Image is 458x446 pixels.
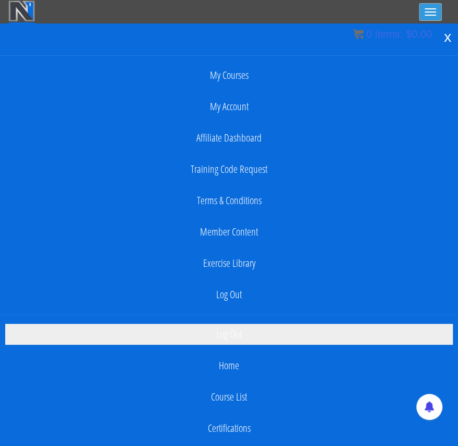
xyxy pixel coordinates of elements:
[353,28,432,40] a: 0 items: $0.00
[5,355,453,376] a: Home
[366,28,372,40] span: 0
[353,29,363,39] img: icon11.png
[5,190,453,211] a: Terms & Conditions
[5,65,453,86] a: My Courses
[5,159,453,180] a: Training Code Request
[5,127,453,148] a: Affiliate Dashboard
[5,386,453,407] a: Course List
[5,221,453,242] a: Member Content
[437,26,458,48] div: x
[5,418,453,439] a: Certifications
[5,253,453,274] a: Exercise Library
[8,1,35,27] img: n1-education
[5,324,453,345] a: Log Out
[5,96,453,117] a: My Account
[375,28,403,40] span: items:
[5,284,453,305] a: Log Out
[406,28,412,40] span: $
[406,28,432,40] bdi: 0.00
